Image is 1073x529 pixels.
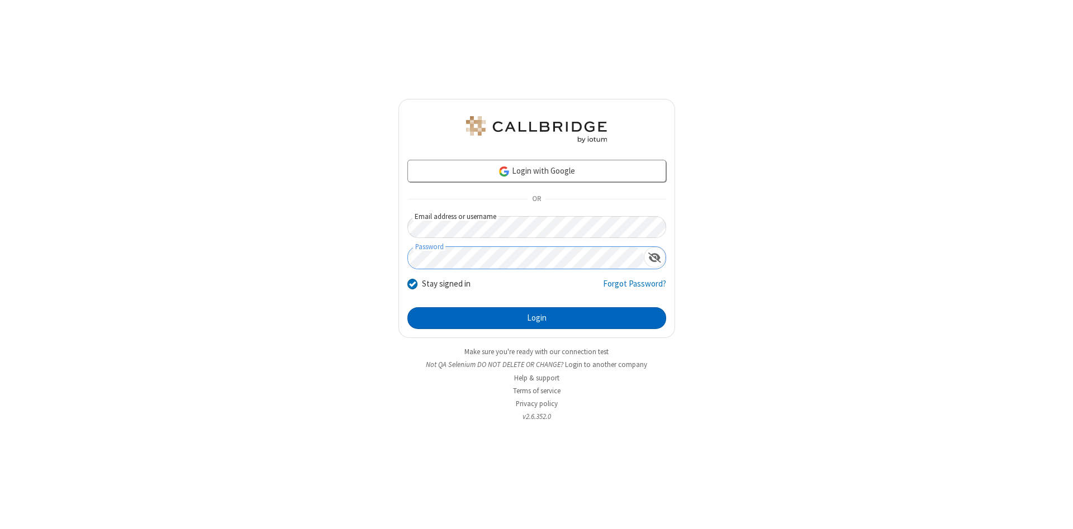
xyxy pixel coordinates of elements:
a: Login with Google [407,160,666,182]
img: QA Selenium DO NOT DELETE OR CHANGE [464,116,609,143]
a: Privacy policy [516,399,558,408]
label: Stay signed in [422,278,471,290]
button: Login [407,307,666,330]
li: v2.6.352.0 [398,411,675,422]
span: OR [528,192,545,207]
a: Make sure you're ready with our connection test [464,347,609,356]
div: Show password [644,247,666,268]
img: google-icon.png [498,165,510,178]
li: Not QA Selenium DO NOT DELETE OR CHANGE? [398,359,675,370]
input: Password [408,247,644,269]
button: Login to another company [565,359,647,370]
a: Help & support [514,373,559,383]
a: Forgot Password? [603,278,666,299]
input: Email address or username [407,216,666,238]
a: Terms of service [513,386,561,395]
iframe: Chat [1045,500,1065,521]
